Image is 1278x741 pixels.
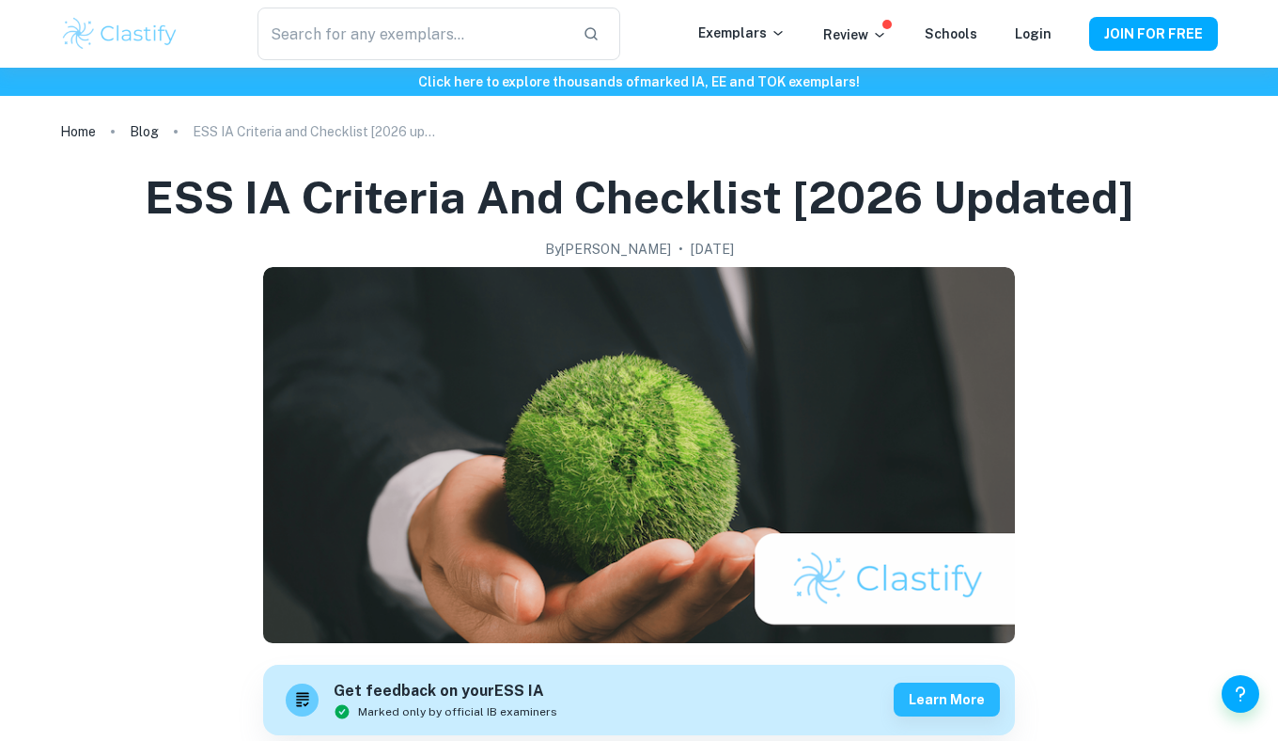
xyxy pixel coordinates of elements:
[60,118,96,145] a: Home
[257,8,568,60] input: Search for any exemplars...
[1222,675,1259,713] button: Help and Feedback
[60,15,179,53] img: Clastify logo
[545,239,671,260] h2: By [PERSON_NAME]
[358,703,557,720] span: Marked only by official IB examiners
[145,167,1134,228] h1: ESS IA Criteria and Checklist [2026 updated]
[823,24,887,45] p: Review
[193,121,437,142] p: ESS IA Criteria and Checklist [2026 updated]
[263,267,1015,643] img: ESS IA Criteria and Checklist [2026 updated] cover image
[4,71,1274,92] h6: Click here to explore thousands of marked IA, EE and TOK exemplars !
[691,239,734,260] h2: [DATE]
[698,23,786,43] p: Exemplars
[894,683,1000,717] button: Learn more
[1089,17,1218,51] button: JOIN FOR FREE
[130,118,159,145] a: Blog
[1015,26,1052,41] a: Login
[925,26,977,41] a: Schools
[263,665,1015,735] a: Get feedback on yourESS IAMarked only by official IB examinersLearn more
[334,680,557,703] h6: Get feedback on your ESS IA
[678,239,683,260] p: •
